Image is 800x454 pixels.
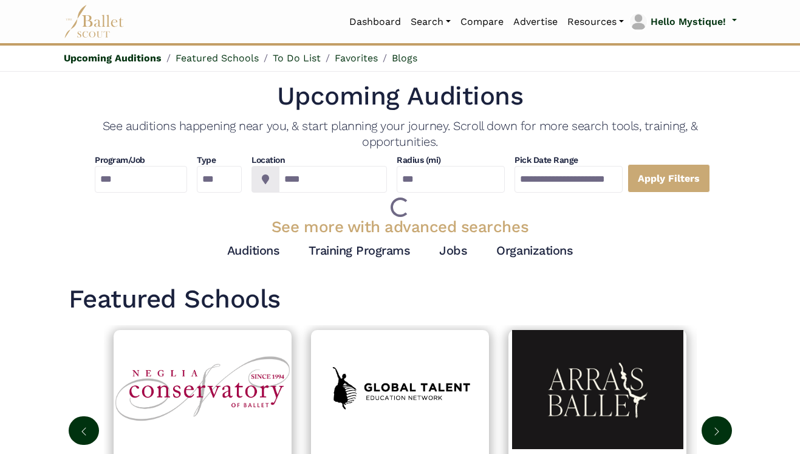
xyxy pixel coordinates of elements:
[456,9,508,35] a: Compare
[69,283,732,316] h1: Featured Schools
[562,9,629,35] a: Resources
[627,164,710,193] a: Apply Filters
[508,9,562,35] a: Advertise
[279,166,387,193] input: Location
[629,12,736,32] a: profile picture Hello Mystique!
[251,154,387,167] h4: Location
[64,52,162,64] a: Upcoming Auditions
[197,154,242,167] h4: Type
[335,52,378,64] a: Favorites
[69,118,732,150] h4: See auditions happening near you, & start planning your journey. Scroll down for more search tool...
[439,243,467,258] a: Jobs
[69,80,732,113] h1: Upcoming Auditions
[397,154,441,167] h4: Radius (mi)
[273,52,321,64] a: To Do List
[69,217,732,238] h3: See more with advanced searches
[176,52,259,64] a: Featured Schools
[95,154,187,167] h4: Program/Job
[227,243,280,258] a: Auditions
[496,243,573,258] a: Organizations
[630,13,647,30] img: profile picture
[515,154,623,167] h4: Pick Date Range
[309,243,410,258] a: Training Programs
[651,14,726,30] p: Hello Mystique!
[392,52,417,64] a: Blogs
[344,9,406,35] a: Dashboard
[406,9,456,35] a: Search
